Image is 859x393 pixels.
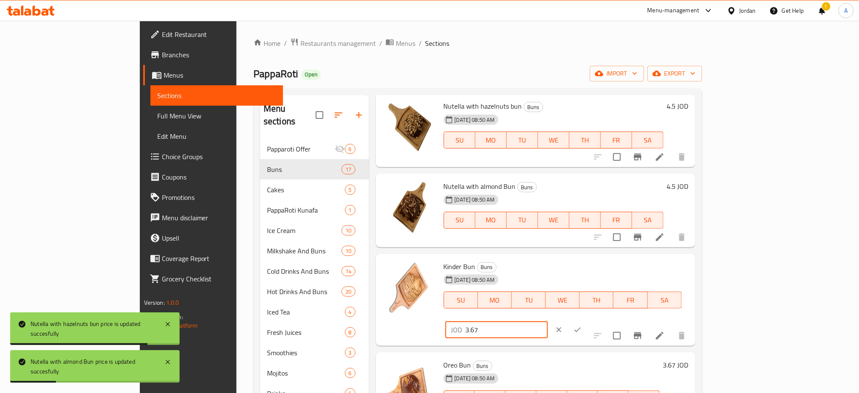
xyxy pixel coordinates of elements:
[267,368,345,378] span: Mojitos
[157,111,277,121] span: Full Menu View
[144,297,165,308] span: Version:
[466,321,548,338] input: Please enter price
[632,212,664,229] button: SA
[284,38,287,48] li: /
[267,266,342,276] span: Cold Drinks And Buns
[538,132,570,149] button: WE
[448,134,472,146] span: SU
[345,307,356,317] div: items
[345,349,355,357] span: 3
[267,205,345,215] div: PappaRoti Kunafa
[549,294,576,306] span: WE
[444,212,475,229] button: SU
[383,100,437,154] img: Nutella with hazelnuts bun
[667,180,689,192] h6: 4.5 JOD
[663,359,689,371] h6: 3.67 JOD
[628,227,648,247] button: Branch-specific-item
[667,100,689,112] h6: 4.5 JOD
[267,327,345,337] span: Fresh Juices
[444,180,516,193] span: Nutella with almond Bun
[301,70,321,80] div: Open
[143,146,284,167] a: Choice Groups
[260,220,369,241] div: Ice Cream10
[144,312,183,323] span: Get support on:
[379,38,382,48] li: /
[648,66,702,81] button: export
[512,292,546,309] button: TU
[162,29,277,39] span: Edit Restaurant
[451,276,498,284] span: [DATE] 08:50 AM
[162,152,277,162] span: Choice Groups
[345,369,355,377] span: 6
[345,144,356,154] div: items
[342,225,355,236] div: items
[477,262,497,272] div: Buns
[568,320,587,339] button: ok
[546,292,580,309] button: WE
[162,50,277,60] span: Branches
[614,292,648,309] button: FR
[632,132,664,149] button: SA
[601,212,632,229] button: FR
[648,292,682,309] button: SA
[570,212,601,229] button: TH
[628,147,648,167] button: Branch-specific-item
[260,180,369,200] div: Cakes5
[583,294,610,306] span: TH
[260,261,369,281] div: Cold Drinks And Buns14
[473,361,492,371] span: Buns
[636,214,660,226] span: SA
[542,214,566,226] span: WE
[604,134,629,146] span: FR
[444,100,522,112] span: Nutella with hazelnuts bun
[162,213,277,223] span: Menu disclaimer
[475,212,507,229] button: MO
[654,68,695,79] span: export
[267,225,342,236] span: Ice Cream
[290,38,376,49] a: Restaurants management
[311,106,328,124] span: Select all sections
[31,357,156,376] div: Nutella with almond Bun price is updated succesfully
[267,307,345,317] div: Iced Tea
[597,68,637,79] span: import
[515,294,542,306] span: TU
[383,261,437,315] img: Kinder Bun
[342,246,355,256] div: items
[507,212,538,229] button: TU
[604,214,629,226] span: FR
[383,180,437,235] img: Nutella with almond Bun
[444,260,475,273] span: Kinder Bun
[448,214,472,226] span: SU
[739,6,756,15] div: Jordan
[345,145,355,153] span: 6
[162,253,277,264] span: Coverage Report
[573,214,598,226] span: TH
[260,200,369,220] div: PappaRoti Kunafa1
[345,348,356,358] div: items
[608,228,626,246] span: Select to update
[162,192,277,202] span: Promotions
[478,262,496,272] span: Buns
[150,85,284,106] a: Sections
[342,247,355,255] span: 10
[672,326,692,346] button: delete
[845,6,848,15] span: A
[419,38,422,48] li: /
[260,241,369,261] div: Milkshake And Buns10
[162,233,277,243] span: Upsell
[267,246,342,256] span: Milkshake And Buns
[253,38,702,49] nav: breadcrumb
[349,105,369,125] button: Add section
[518,182,537,192] span: Buns
[31,319,156,338] div: Nutella with hazelnuts bun price is updated succesfully
[655,331,665,341] a: Edit menu item
[590,66,644,81] button: import
[451,116,498,124] span: [DATE] 08:50 AM
[143,208,284,228] a: Menu disclaimer
[260,322,369,342] div: Fresh Juices8
[655,232,665,242] a: Edit menu item
[345,206,355,214] span: 1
